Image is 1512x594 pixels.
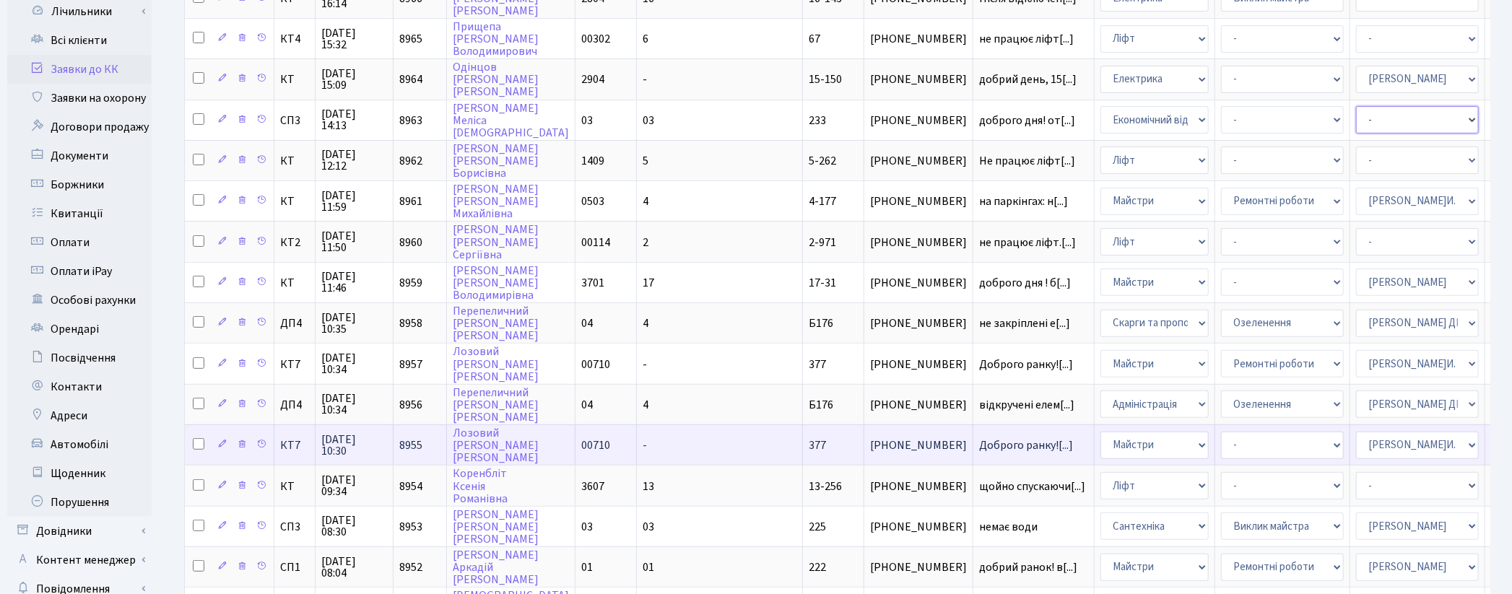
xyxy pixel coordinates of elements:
span: СП1 [280,562,309,573]
a: Контакти [7,372,152,401]
span: КТ [280,155,309,167]
a: [PERSON_NAME]Аркадій[PERSON_NAME] [453,547,539,588]
a: Адреси [7,401,152,430]
span: КТ [280,277,309,289]
span: 00710 [581,437,610,453]
span: КТ [280,196,309,207]
span: 8955 [399,437,422,453]
span: Доброго ранку![...] [979,437,1073,453]
span: [DATE] 09:34 [321,474,387,497]
a: [PERSON_NAME][PERSON_NAME]Михайлівна [453,181,539,222]
span: не закріплені е[...] [979,315,1070,331]
span: [DATE] 10:35 [321,312,387,335]
a: Заявки до КК [7,55,152,84]
a: Довідники [7,517,152,546]
span: [PHONE_NUMBER] [870,562,967,573]
span: [PHONE_NUMBER] [870,359,967,370]
span: 04 [581,315,593,331]
span: - [643,437,647,453]
span: доброго дня! от[...] [979,113,1075,128]
span: [PHONE_NUMBER] [870,33,967,45]
span: 4 [643,193,648,209]
span: ДП4 [280,399,309,411]
span: 01 [643,559,654,575]
span: 00114 [581,235,610,250]
span: 8957 [399,357,422,372]
span: 00710 [581,357,610,372]
span: [PHONE_NUMBER] [870,440,967,451]
span: 0503 [581,193,604,209]
a: Всі клієнти [7,26,152,55]
span: КТ [280,481,309,492]
span: - [643,71,647,87]
span: КТ [280,74,309,85]
span: КТ2 [280,237,309,248]
span: [DATE] 08:04 [321,556,387,579]
span: відкручені елем[...] [979,397,1074,413]
span: доброго дня ! б[...] [979,275,1071,291]
span: [DATE] 10:34 [321,393,387,416]
span: 3701 [581,275,604,291]
span: 5 [643,153,648,169]
a: Контент менеджер [7,546,152,575]
span: [PHONE_NUMBER] [870,521,967,533]
span: щойно спускаючи[...] [979,479,1085,494]
span: Доброго ранку![...] [979,357,1073,372]
span: 8965 [399,31,422,47]
span: 4 [643,315,648,331]
span: [DATE] 08:30 [321,515,387,538]
span: [DATE] 10:30 [321,434,387,457]
span: 8961 [399,193,422,209]
span: 01 [581,559,593,575]
span: [DATE] 11:46 [321,271,387,294]
span: 8954 [399,479,422,494]
span: на паркінгах: н[...] [979,193,1068,209]
a: Порушення [7,488,152,517]
span: 03 [581,519,593,535]
span: [PHONE_NUMBER] [870,318,967,329]
span: [PHONE_NUMBER] [870,399,967,411]
span: 13-256 [809,479,842,494]
span: [DATE] 14:13 [321,108,387,131]
span: 1409 [581,153,604,169]
span: 03 [643,113,654,128]
a: КоренблітКсеніяРоманівна [453,466,508,507]
span: 67 [809,31,820,47]
a: Документи [7,141,152,170]
span: 8953 [399,519,422,535]
span: [DATE] 11:59 [321,190,387,213]
span: 377 [809,357,826,372]
span: КТ7 [280,440,309,451]
span: 6 [643,31,648,47]
span: [PHONE_NUMBER] [870,74,967,85]
span: ДП4 [280,318,309,329]
span: [DATE] 12:12 [321,149,387,172]
span: [DATE] 15:09 [321,68,387,91]
span: 233 [809,113,826,128]
a: Орендарі [7,315,152,344]
span: 2904 [581,71,604,87]
a: [PERSON_NAME]Меліса[DEMOGRAPHIC_DATA] [453,100,569,141]
span: добрий ранок! в[...] [979,559,1077,575]
span: 15-150 [809,71,842,87]
span: 8962 [399,153,422,169]
a: Лозовий[PERSON_NAME][PERSON_NAME] [453,425,539,466]
span: КТ4 [280,33,309,45]
a: [PERSON_NAME][PERSON_NAME]Сергіївна [453,222,539,263]
span: 222 [809,559,826,575]
a: Особові рахунки [7,286,152,315]
span: 8956 [399,397,422,413]
a: [PERSON_NAME][PERSON_NAME]Борисівна [453,141,539,181]
span: КТ7 [280,359,309,370]
span: [DATE] 11:50 [321,230,387,253]
span: 3607 [581,479,604,494]
span: [PHONE_NUMBER] [870,481,967,492]
span: 2 [643,235,648,250]
span: [PHONE_NUMBER] [870,155,967,167]
span: Не працює ліфт[...] [979,153,1075,169]
a: Оплати [7,228,152,257]
a: [PERSON_NAME][PERSON_NAME]Володимирівна [453,263,539,303]
span: 4-177 [809,193,836,209]
span: не працює ліфт[...] [979,31,1074,47]
a: Лозовий[PERSON_NAME][PERSON_NAME] [453,344,539,385]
